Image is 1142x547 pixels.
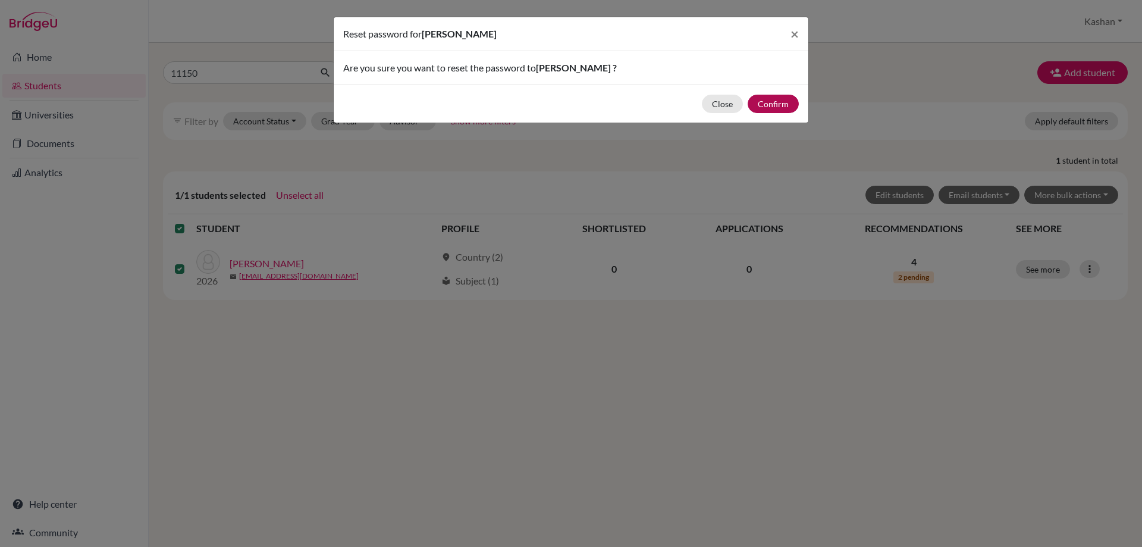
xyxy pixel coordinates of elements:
span: × [790,25,799,42]
button: Close [781,17,808,51]
button: Close [702,95,743,113]
span: Reset password for [343,28,422,39]
span: [PERSON_NAME] [422,28,497,39]
span: [PERSON_NAME] ? [536,62,617,73]
p: Are you sure you want to reset the password to [343,61,799,75]
button: Confirm [748,95,799,113]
